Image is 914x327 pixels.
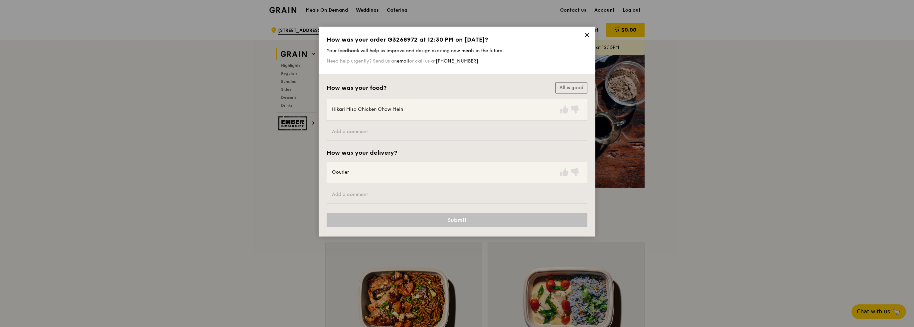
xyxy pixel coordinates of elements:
div: Courier [332,169,349,176]
input: Add a comment [327,186,587,204]
a: email [397,58,409,64]
p: Need help urgently? Send us an or call us at . [327,58,587,64]
h2: How was your delivery? [327,149,397,156]
h1: How was your order G3268972 at 12:30 PM on [DATE]? [327,36,587,43]
a: [PHONE_NUMBER] [436,58,478,64]
div: Hikari Miso Chicken Chow Mein [332,106,403,113]
p: Your feedback will help us improve and design exciting new meals in the future. [327,48,587,54]
h2: How was your food? [327,84,386,91]
input: Add a comment [327,123,587,141]
button: Submit [327,213,587,227]
button: All is good [555,82,587,93]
